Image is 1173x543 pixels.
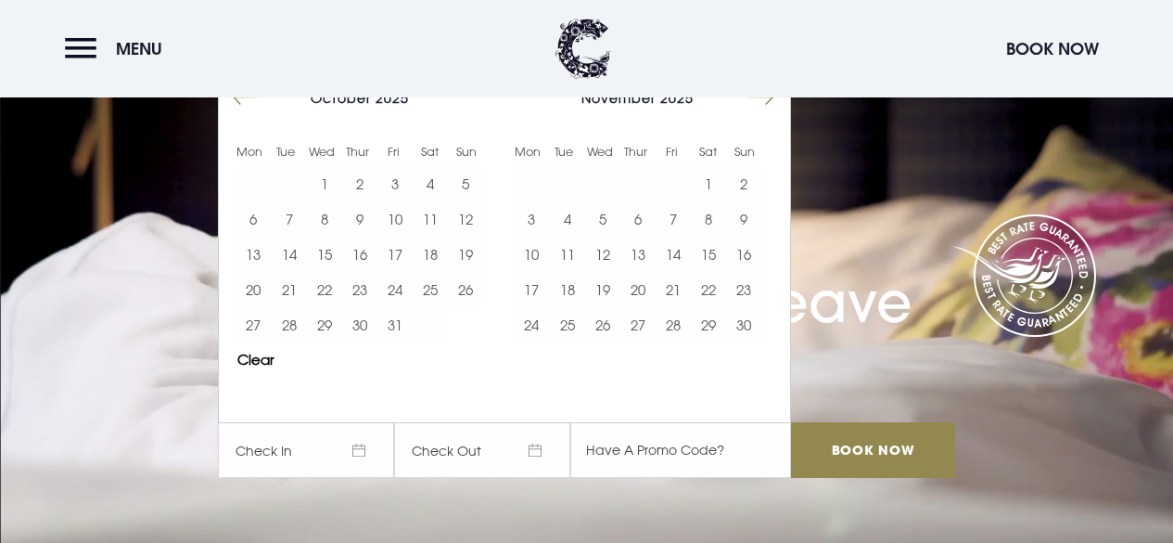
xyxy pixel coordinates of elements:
button: 24 [377,272,413,307]
button: 3 [514,201,549,237]
td: Choose Thursday, October 16, 2025 as your start date. [342,237,377,272]
td: Choose Tuesday, November 18, 2025 as your start date. [549,272,584,307]
td: Choose Sunday, November 16, 2025 as your start date. [726,237,761,272]
td: Choose Thursday, October 30, 2025 as your start date. [342,307,377,343]
button: 9 [342,201,377,237]
button: 17 [514,272,549,307]
td: Choose Sunday, October 19, 2025 as your start date. [448,237,483,272]
button: 16 [342,237,377,272]
button: 4 [413,166,448,201]
td: Choose Thursday, November 6, 2025 as your start date. [620,201,656,237]
td: Choose Wednesday, October 1, 2025 as your start date. [307,166,342,201]
td: Choose Tuesday, October 14, 2025 as your start date. [271,237,306,272]
td: Choose Sunday, November 9, 2025 as your start date. [726,201,761,237]
button: 25 [413,272,448,307]
td: Choose Sunday, November 30, 2025 as your start date. [726,307,761,343]
span: Check Out [394,422,570,478]
button: 3 [377,166,413,201]
button: 13 [236,237,271,272]
button: Book Now [997,29,1108,69]
td: Choose Saturday, October 18, 2025 as your start date. [413,237,448,272]
td: Choose Thursday, October 2, 2025 as your start date. [342,166,377,201]
button: 20 [620,272,656,307]
td: Choose Friday, October 3, 2025 as your start date. [377,166,413,201]
td: Choose Tuesday, November 25, 2025 as your start date. [549,307,584,343]
button: Menu [65,29,172,69]
button: 13 [620,237,656,272]
td: Choose Tuesday, October 28, 2025 as your start date. [271,307,306,343]
button: 17 [377,237,413,272]
button: 18 [549,272,584,307]
td: Choose Saturday, November 29, 2025 as your start date. [691,307,726,343]
td: Choose Saturday, November 8, 2025 as your start date. [691,201,726,237]
button: 20 [236,272,271,307]
button: 25 [549,307,584,343]
td: Choose Wednesday, November 19, 2025 as your start date. [585,272,620,307]
button: 12 [585,237,620,272]
td: Choose Saturday, October 4, 2025 as your start date. [413,166,448,201]
button: 23 [342,272,377,307]
td: Choose Friday, October 24, 2025 as your start date. [377,272,413,307]
td: Choose Wednesday, November 26, 2025 as your start date. [585,307,620,343]
span: 2025 [376,90,409,106]
td: Choose Monday, November 17, 2025 as your start date. [514,272,549,307]
td: Choose Wednesday, October 22, 2025 as your start date. [307,272,342,307]
td: Choose Thursday, November 20, 2025 as your start date. [620,272,656,307]
td: Choose Friday, November 21, 2025 as your start date. [656,272,691,307]
button: 8 [307,201,342,237]
button: 27 [620,307,656,343]
td: Choose Wednesday, October 29, 2025 as your start date. [307,307,342,343]
span: Menu [116,38,162,59]
button: 14 [271,237,306,272]
span: Check In [218,422,394,478]
td: Choose Saturday, November 22, 2025 as your start date. [691,272,726,307]
button: 29 [691,307,726,343]
td: Choose Monday, October 6, 2025 as your start date. [236,201,271,237]
button: 18 [413,237,448,272]
td: Choose Sunday, November 2, 2025 as your start date. [726,166,761,201]
td: Choose Monday, November 24, 2025 as your start date. [514,307,549,343]
td: Choose Monday, November 10, 2025 as your start date. [514,237,549,272]
td: Choose Wednesday, October 15, 2025 as your start date. [307,237,342,272]
button: 26 [448,272,483,307]
td: Choose Thursday, November 27, 2025 as your start date. [620,307,656,343]
td: Choose Saturday, November 1, 2025 as your start date. [691,166,726,201]
button: 30 [342,307,377,343]
td: Choose Friday, October 31, 2025 as your start date. [377,307,413,343]
td: Choose Saturday, November 15, 2025 as your start date. [691,237,726,272]
button: 29 [307,307,342,343]
button: 14 [656,237,691,272]
button: 5 [585,201,620,237]
button: 8 [691,201,726,237]
img: Clandeboye Lodge [555,19,611,79]
button: 4 [549,201,584,237]
button: 7 [271,201,306,237]
td: Choose Sunday, October 5, 2025 as your start date. [448,166,483,201]
td: Choose Sunday, October 26, 2025 as your start date. [448,272,483,307]
button: 1 [307,166,342,201]
td: Choose Tuesday, November 11, 2025 as your start date. [549,237,584,272]
button: 21 [656,272,691,307]
td: Choose Monday, November 3, 2025 as your start date. [514,201,549,237]
td: Choose Friday, October 17, 2025 as your start date. [377,237,413,272]
td: Choose Friday, November 7, 2025 as your start date. [656,201,691,237]
span: October [311,90,371,106]
td: Choose Sunday, November 23, 2025 as your start date. [726,272,761,307]
td: Choose Thursday, November 13, 2025 as your start date. [620,237,656,272]
button: 10 [377,201,413,237]
button: 9 [726,201,761,237]
td: Choose Friday, November 14, 2025 as your start date. [656,237,691,272]
button: 27 [236,307,271,343]
button: 23 [726,272,761,307]
button: 31 [377,307,413,343]
button: 15 [691,237,726,272]
button: 22 [307,272,342,307]
td: Choose Saturday, October 11, 2025 as your start date. [413,201,448,237]
button: 7 [656,201,691,237]
button: 19 [585,272,620,307]
td: Choose Sunday, October 12, 2025 as your start date. [448,201,483,237]
td: Choose Wednesday, October 8, 2025 as your start date. [307,201,342,237]
button: 11 [413,201,448,237]
td: Choose Monday, October 20, 2025 as your start date. [236,272,271,307]
button: 1 [691,166,726,201]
